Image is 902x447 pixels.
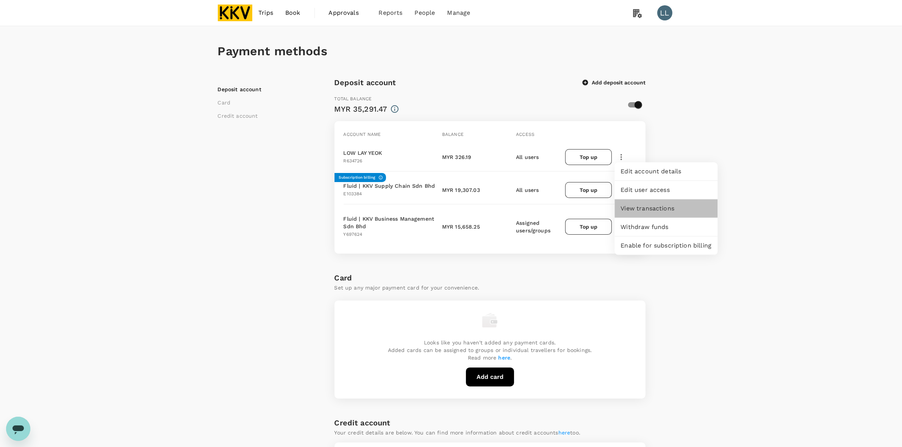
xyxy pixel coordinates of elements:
[565,219,611,235] button: Top up
[499,355,511,361] a: here
[344,158,363,164] span: R634726
[335,417,391,429] h6: Credit account
[615,218,718,237] div: Withdraw funds
[442,186,480,194] p: MYR 19,307.03
[657,5,672,20] div: LL
[615,237,718,255] div: Enable for subscription billing
[442,223,480,231] p: MYR 15,658.25
[415,8,435,17] span: People
[335,96,372,101] span: Total balance
[621,185,712,195] span: Edit user access
[516,220,550,234] span: Assigned users/groups
[339,174,375,181] h6: Subscription billing
[615,162,718,181] div: Edit account details
[388,339,592,361] p: Looks like you haven't added any payment cards. Added cards can be assigned to groups or individu...
[218,112,313,120] li: Credit account
[466,368,514,386] button: Add card
[6,417,30,441] iframe: Button to launch messaging window
[218,5,253,21] img: KKV Supply Chain Sdn Bhd
[442,153,472,161] p: MYR 326.19
[565,149,611,165] button: Top up
[258,8,273,17] span: Trips
[621,241,712,250] span: Enable for subscription billing
[335,272,646,284] h6: Card
[558,430,571,436] a: here
[218,99,313,106] li: Card
[344,215,439,230] p: Fluid | KKV Business Management Sdn Bhd
[482,313,497,328] img: empty
[335,76,396,89] h6: Deposit account
[516,187,539,193] span: All users
[335,429,581,436] p: Your credit details are below. You can find more information about credit accounts too.
[285,8,300,17] span: Book
[344,132,381,137] span: Account name
[516,132,535,137] span: Access
[344,191,362,196] span: E103384
[621,204,712,213] span: View transactions
[218,86,313,93] li: Deposit account
[621,167,712,176] span: Edit account details
[447,8,470,17] span: Manage
[379,8,403,17] span: Reports
[344,149,382,157] p: LOW LAY YEOK
[335,103,388,115] div: MYR 35,291.47
[329,8,367,17] span: Approvals
[344,232,363,237] span: Y697624
[218,44,685,58] h1: Payment methods
[615,199,718,218] div: View transactions
[442,132,464,137] span: Balance
[565,182,611,198] button: Top up
[516,154,539,160] span: All users
[344,182,435,190] p: Fluid | KKV Supply Chain Sdn Bhd
[335,284,646,291] p: Set up any major payment card for your convenience.
[621,223,712,232] span: Withdraw funds
[583,79,646,86] button: Add deposit account
[615,181,718,199] div: Edit user access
